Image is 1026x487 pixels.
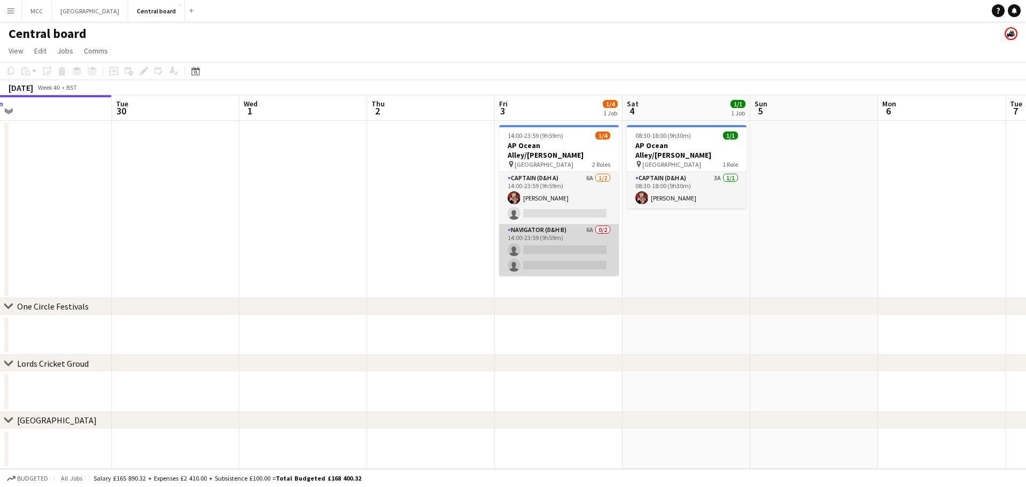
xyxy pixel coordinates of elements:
span: 4 [625,105,639,117]
span: [GEOGRAPHIC_DATA] [642,160,701,168]
span: 1/4 [595,132,610,140]
app-card-role: Navigator (D&H B)6A0/214:00-23:59 (9h59m) [499,224,619,276]
span: Week 40 [35,83,62,91]
div: [DATE] [9,82,33,93]
app-card-role: Captain (D&H A)3A1/108:30-18:00 (9h30m)[PERSON_NAME] [627,172,747,208]
app-job-card: 14:00-23:59 (9h59m)1/4AP Ocean Alley/[PERSON_NAME] [GEOGRAPHIC_DATA]2 RolesCaptain (D&H A)6A1/214... [499,125,619,276]
span: Jobs [57,46,73,56]
div: Lords Cricket Groud [17,358,89,369]
span: Sat [627,99,639,109]
span: All jobs [59,474,84,482]
a: Edit [30,44,51,58]
a: View [4,44,28,58]
span: Mon [882,99,896,109]
span: Fri [499,99,508,109]
a: Comms [80,44,112,58]
span: 14:00-23:59 (9h59m) [508,132,563,140]
span: 6 [881,105,896,117]
div: One Circle Festivals [17,301,89,312]
app-card-role: Captain (D&H A)6A1/214:00-23:59 (9h59m)[PERSON_NAME] [499,172,619,224]
span: Thu [371,99,385,109]
span: Tue [116,99,128,109]
span: Edit [34,46,46,56]
span: Wed [244,99,258,109]
span: Comms [84,46,108,56]
button: [GEOGRAPHIC_DATA] [52,1,128,21]
button: Budgeted [5,473,50,484]
span: 5 [753,105,767,117]
button: MCC [22,1,52,21]
span: 2 [370,105,385,117]
h1: Central board [9,26,87,42]
span: Budgeted [17,475,48,482]
app-job-card: 08:30-18:00 (9h30m)1/1AP Ocean Alley/[PERSON_NAME] [GEOGRAPHIC_DATA]1 RoleCaptain (D&H A)3A1/108:... [627,125,747,208]
span: [GEOGRAPHIC_DATA] [515,160,573,168]
button: Central board [128,1,185,21]
span: 1 [242,105,258,117]
span: 30 [114,105,128,117]
span: Total Budgeted £168 400.32 [276,474,361,482]
span: 2 Roles [592,160,610,168]
h3: AP Ocean Alley/[PERSON_NAME] [499,141,619,160]
span: 3 [498,105,508,117]
span: Sun [755,99,767,109]
span: 08:30-18:00 (9h30m) [635,132,691,140]
span: 1 Role [722,160,738,168]
div: 1 Job [731,109,745,117]
app-user-avatar: Henrietta Hovanyecz [1005,27,1017,40]
span: 1/1 [730,100,745,108]
div: [GEOGRAPHIC_DATA] [17,415,97,426]
div: 1 Job [603,109,617,117]
div: BST [66,83,77,91]
div: Salary £165 890.32 + Expenses £2 410.00 + Subsistence £100.00 = [94,474,361,482]
h3: AP Ocean Alley/[PERSON_NAME] [627,141,747,160]
span: View [9,46,24,56]
span: 1/4 [603,100,618,108]
span: 1/1 [723,132,738,140]
a: Jobs [53,44,77,58]
span: Tue [1010,99,1022,109]
span: 7 [1008,105,1022,117]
